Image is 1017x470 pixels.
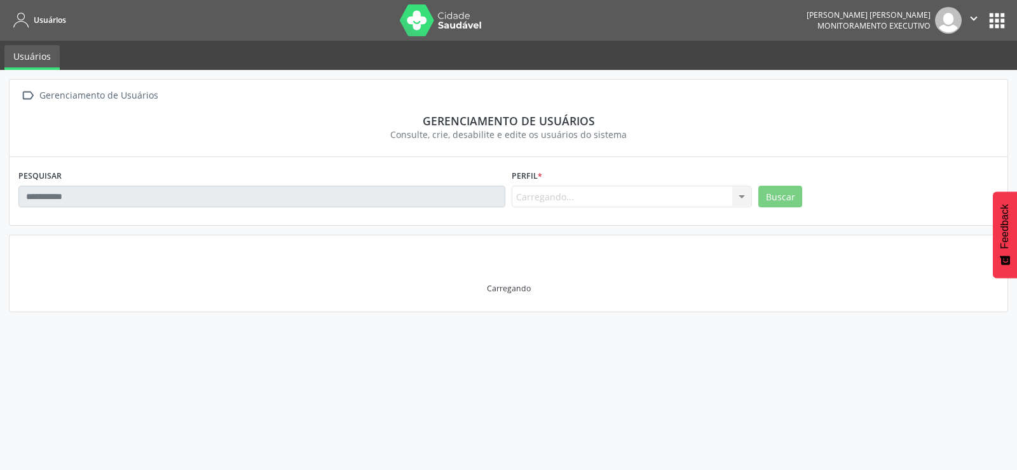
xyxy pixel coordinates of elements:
label: PESQUISAR [18,166,62,186]
i:  [18,86,37,105]
img: img [935,7,962,34]
a: Usuários [9,10,66,31]
button: apps [986,10,1008,32]
div: Gerenciamento de Usuários [37,86,160,105]
span: Monitoramento Executivo [817,20,931,31]
i:  [967,11,981,25]
div: Gerenciamento de usuários [27,114,990,128]
a:  Gerenciamento de Usuários [18,86,160,105]
span: Feedback [999,204,1011,249]
button: Buscar [758,186,802,207]
div: Consulte, crie, desabilite e edite os usuários do sistema [27,128,990,141]
button: Feedback - Mostrar pesquisa [993,191,1017,278]
div: Carregando [487,283,531,294]
a: Usuários [4,45,60,70]
div: [PERSON_NAME] [PERSON_NAME] [807,10,931,20]
label: Perfil [512,166,542,186]
span: Usuários [34,15,66,25]
button:  [962,7,986,34]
